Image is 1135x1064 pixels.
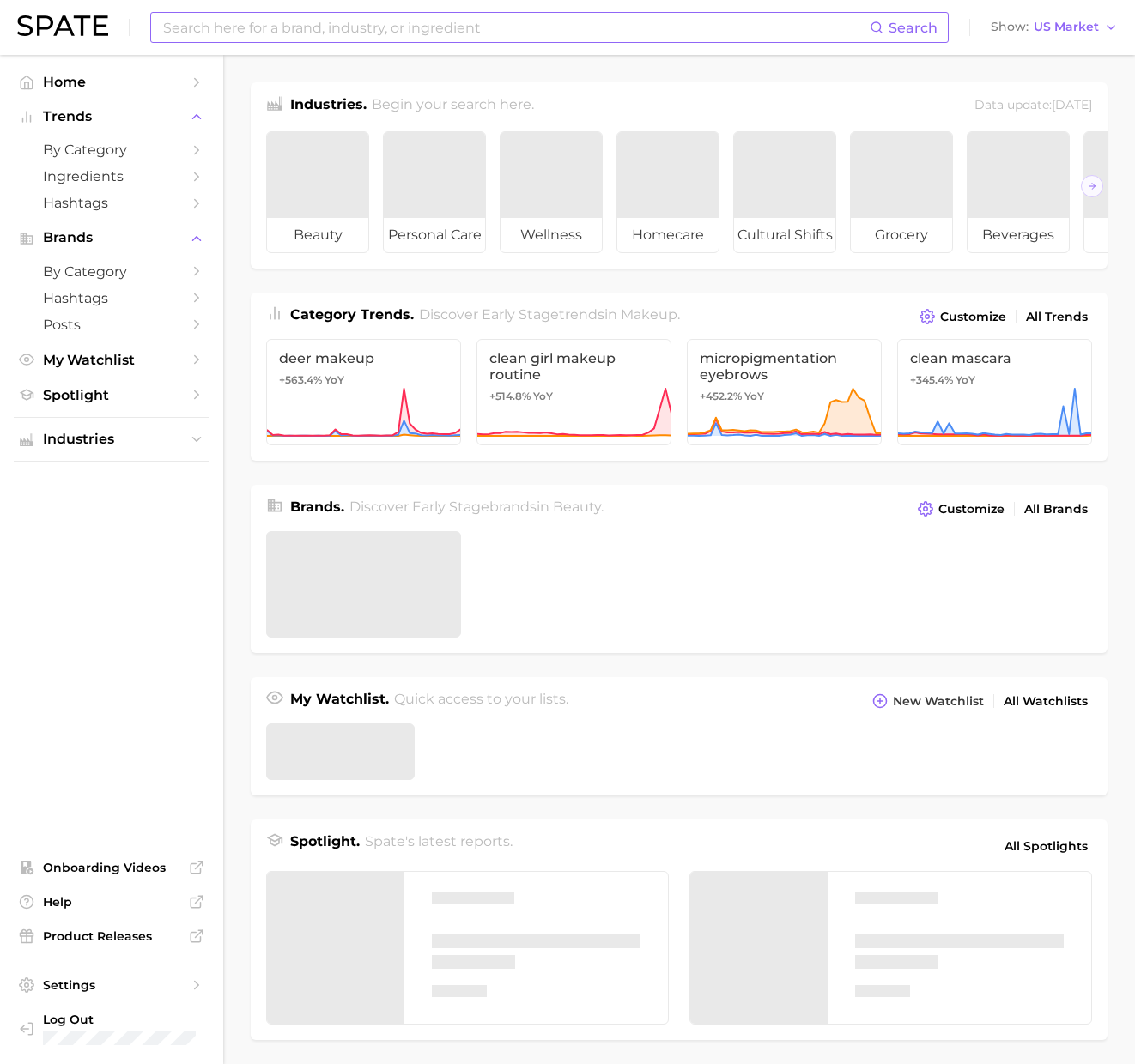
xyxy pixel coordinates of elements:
[893,694,984,709] span: New Watchlist
[43,74,180,90] span: Home
[1005,836,1088,856] span: All Spotlights
[14,923,209,949] a: Product Releases
[14,104,209,130] button: Trends
[349,499,604,515] span: Discover Early Stage brands in .
[850,131,953,253] a: grocery
[910,350,1079,366] span: clean mascara
[1081,175,1103,197] button: Scroll Right
[700,390,742,402] span: +452.2%
[325,373,344,387] span: YoY
[383,131,486,253] a: personal care
[1004,694,1088,709] span: All Watchlists
[161,13,870,42] input: Search here for a brand, industry, or ingredient
[43,860,180,875] span: Onboarding Videos
[14,1007,209,1050] a: Log out. Currently logged in with e-mail spolansky@diginsights.com.
[897,339,1092,445] a: clean mascara+345.4% YoY
[734,218,835,252] span: cultural shifts
[43,142,180,158] span: by Category
[851,218,952,252] span: grocery
[14,285,209,311] a: Hashtags
[868,689,988,713] button: New Watchlist
[43,352,180,368] span: My Watchlist
[394,689,568,713] h2: Quick access to your lists.
[384,218,485,252] span: personal care
[43,387,180,403] span: Spotlight
[43,1012,211,1027] span: Log Out
[974,94,1092,118] div: Data update: [DATE]
[290,831,360,861] h1: Spotlight.
[14,889,209,915] a: Help
[279,373,322,386] span: +563.4%
[43,230,180,245] span: Brands
[43,109,180,124] span: Trends
[14,69,209,95] a: Home
[744,390,764,403] span: YoY
[43,168,180,184] span: Ingredients
[489,390,531,402] span: +514.8%
[1026,310,1088,324] span: All Trends
[43,195,180,211] span: Hashtags
[372,94,534,118] h2: Begin your search here.
[991,22,1029,32] span: Show
[733,131,836,253] a: cultural shifts
[617,218,719,252] span: homecare
[17,15,108,36] img: SPATE
[14,311,209,338] a: Posts
[700,350,869,383] span: micropigmentation eyebrows
[14,258,209,285] a: by Category
[43,290,180,306] span: Hashtags
[910,373,953,386] span: +345.4%
[14,382,209,408] a: Spotlight
[266,339,461,445] a: deer makeup+563.4% YoY
[14,426,209,452] button: Industries
[533,390,553,403] span: YoY
[915,305,1011,329] button: Customize
[290,499,344,515] span: Brands .
[267,218,368,252] span: beauty
[621,306,677,323] span: makeup
[889,20,938,36] span: Search
[43,928,180,944] span: Product Releases
[999,690,1092,713] a: All Watchlists
[500,131,603,253] a: wellness
[419,306,680,323] span: Discover Early Stage trends in .
[279,350,448,366] span: deer makeup
[43,894,180,910] span: Help
[290,94,367,118] h1: Industries.
[913,497,1009,521] button: Customize
[616,131,719,253] a: homecare
[365,831,513,861] h2: Spate's latest reports.
[1034,22,1099,32] span: US Market
[14,347,209,373] a: My Watchlist
[290,306,414,323] span: Category Trends .
[956,373,975,387] span: YoY
[687,339,882,445] a: micropigmentation eyebrows+452.2% YoY
[43,432,180,447] span: Industries
[1020,498,1092,521] a: All Brands
[266,131,369,253] a: beauty
[14,163,209,190] a: Ingredients
[1024,502,1088,517] span: All Brands
[43,317,180,333] span: Posts
[290,689,389,713] h1: My Watchlist.
[553,499,601,515] span: beauty
[43,977,180,993] span: Settings
[940,310,1006,324] span: Customize
[14,190,209,216] a: Hashtags
[967,131,1070,253] a: beverages
[14,972,209,998] a: Settings
[1000,831,1092,861] a: All Spotlights
[1022,305,1092,329] a: All Trends
[938,502,1005,517] span: Customize
[986,16,1122,39] button: ShowUS Market
[476,339,671,445] a: clean girl makeup routine+514.8% YoY
[14,225,209,251] button: Brands
[43,263,180,280] span: by Category
[14,855,209,880] a: Onboarding Videos
[489,350,659,383] span: clean girl makeup routine
[968,218,1069,252] span: beverages
[14,136,209,163] a: by Category
[501,218,602,252] span: wellness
